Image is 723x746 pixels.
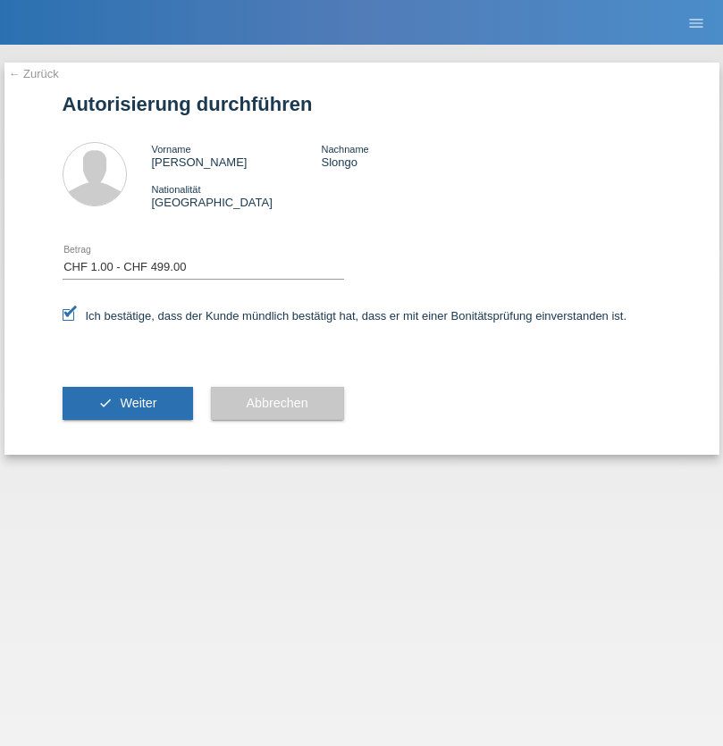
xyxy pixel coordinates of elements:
[152,144,191,155] span: Vorname
[152,184,201,195] span: Nationalität
[152,142,322,169] div: [PERSON_NAME]
[211,387,344,421] button: Abbrechen
[247,396,308,410] span: Abbrechen
[152,182,322,209] div: [GEOGRAPHIC_DATA]
[63,309,627,323] label: Ich bestätige, dass der Kunde mündlich bestätigt hat, dass er mit einer Bonitätsprüfung einversta...
[63,387,193,421] button: check Weiter
[687,14,705,32] i: menu
[63,93,661,115] h1: Autorisierung durchführen
[678,17,714,28] a: menu
[98,396,113,410] i: check
[120,396,156,410] span: Weiter
[321,142,491,169] div: Slongo
[321,144,368,155] span: Nachname
[9,67,59,80] a: ← Zurück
